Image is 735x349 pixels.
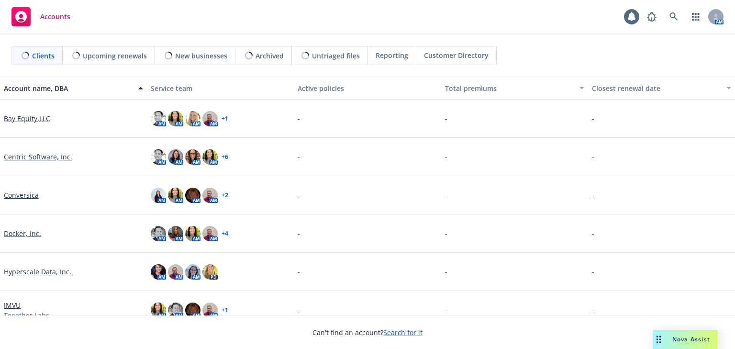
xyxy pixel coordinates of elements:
[202,111,218,126] img: photo
[168,111,183,126] img: photo
[168,226,183,241] img: photo
[147,77,294,100] button: Service team
[298,305,300,315] span: -
[592,83,721,93] div: Closest renewal date
[185,226,200,241] img: photo
[4,113,50,124] a: Bay Equity,LLC
[168,303,183,318] img: photo
[592,152,594,162] span: -
[298,228,300,238] span: -
[202,188,218,203] img: photo
[445,190,447,200] span: -
[445,305,447,315] span: -
[592,228,594,238] span: -
[151,188,166,203] img: photo
[151,226,166,241] img: photo
[686,7,705,26] a: Switch app
[4,152,72,162] a: Centric Software, Inc.
[8,3,74,30] a: Accounts
[298,152,300,162] span: -
[83,51,147,61] span: Upcoming renewals
[202,303,218,318] img: photo
[445,152,447,162] span: -
[383,328,423,337] a: Search for it
[445,228,447,238] span: -
[40,13,70,21] span: Accounts
[653,330,718,349] button: Nova Assist
[32,51,55,61] span: Clients
[298,267,300,277] span: -
[294,77,441,100] button: Active policies
[222,154,228,160] a: + 6
[185,188,200,203] img: photo
[151,264,166,280] img: photo
[441,77,588,100] button: Total premiums
[256,51,284,61] span: Archived
[592,190,594,200] span: -
[376,50,408,60] span: Reporting
[4,190,39,200] a: Conversica
[445,83,574,93] div: Total premiums
[222,231,228,236] a: + 4
[4,83,133,93] div: Account name, DBA
[4,267,71,277] a: Hyperscale Data, Inc.
[168,264,183,280] img: photo
[312,327,423,338] span: Can't find an account?
[185,264,200,280] img: photo
[222,192,228,198] a: + 2
[592,305,594,315] span: -
[664,7,683,26] a: Search
[298,113,300,124] span: -
[151,111,166,126] img: photo
[168,188,183,203] img: photo
[185,303,200,318] img: photo
[298,190,300,200] span: -
[592,113,594,124] span: -
[4,310,49,320] span: Together Labs
[312,51,360,61] span: Untriaged files
[588,77,735,100] button: Closest renewal date
[424,50,489,60] span: Customer Directory
[653,330,665,349] div: Drag to move
[168,149,183,165] img: photo
[151,149,166,165] img: photo
[672,335,710,343] span: Nova Assist
[175,51,227,61] span: New businesses
[185,111,200,126] img: photo
[222,307,228,313] a: + 1
[202,264,218,280] img: photo
[642,7,661,26] a: Report a Bug
[185,149,200,165] img: photo
[202,226,218,241] img: photo
[445,267,447,277] span: -
[202,149,218,165] img: photo
[4,228,41,238] a: Docker, Inc.
[151,83,290,93] div: Service team
[4,300,21,310] a: IMVU
[445,113,447,124] span: -
[298,83,437,93] div: Active policies
[222,116,228,122] a: + 1
[592,267,594,277] span: -
[151,303,166,318] img: photo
